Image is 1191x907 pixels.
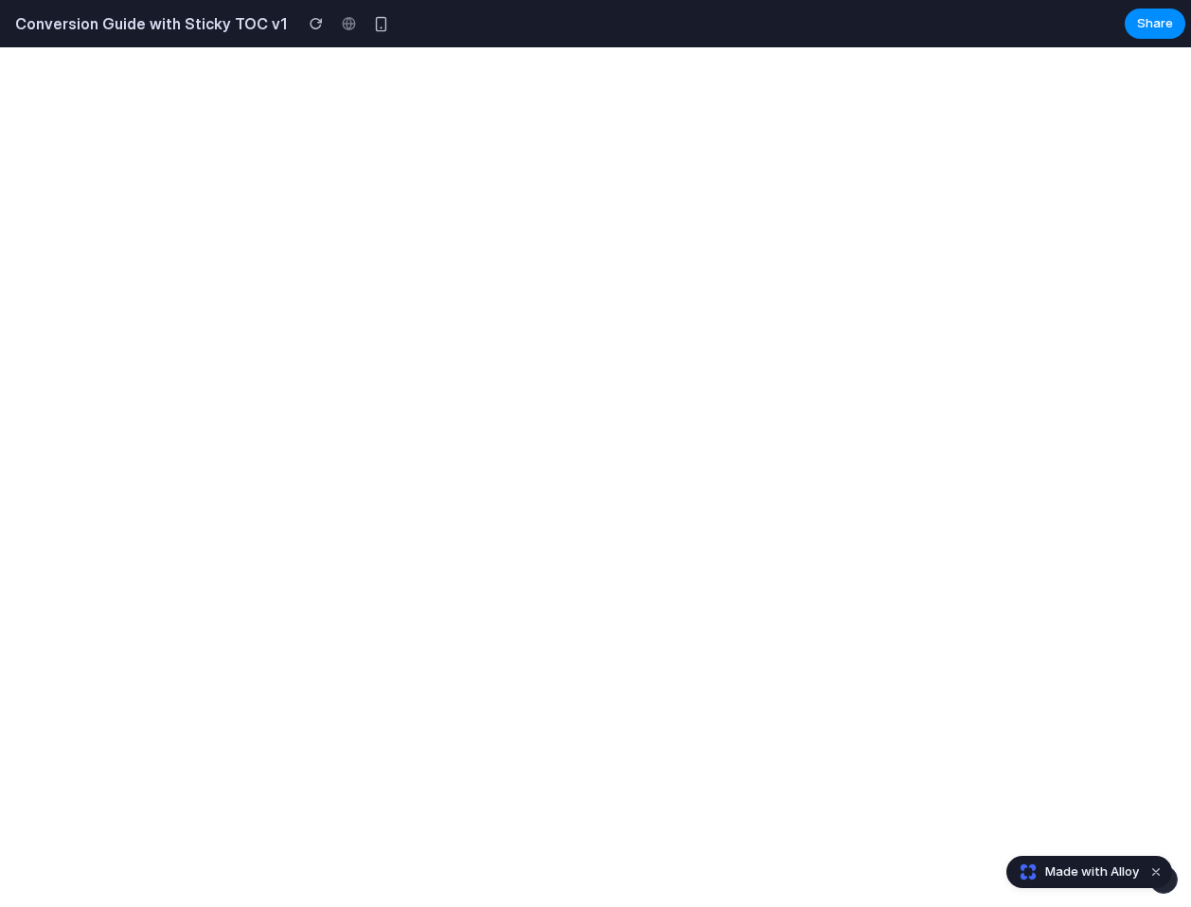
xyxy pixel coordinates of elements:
button: Dismiss watermark [1145,861,1167,883]
h2: Conversion Guide with Sticky TOC v1 [8,12,287,35]
span: Share [1137,14,1173,33]
a: Made with Alloy [1007,863,1141,881]
button: Share [1125,9,1185,39]
span: Made with Alloy [1045,863,1139,881]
